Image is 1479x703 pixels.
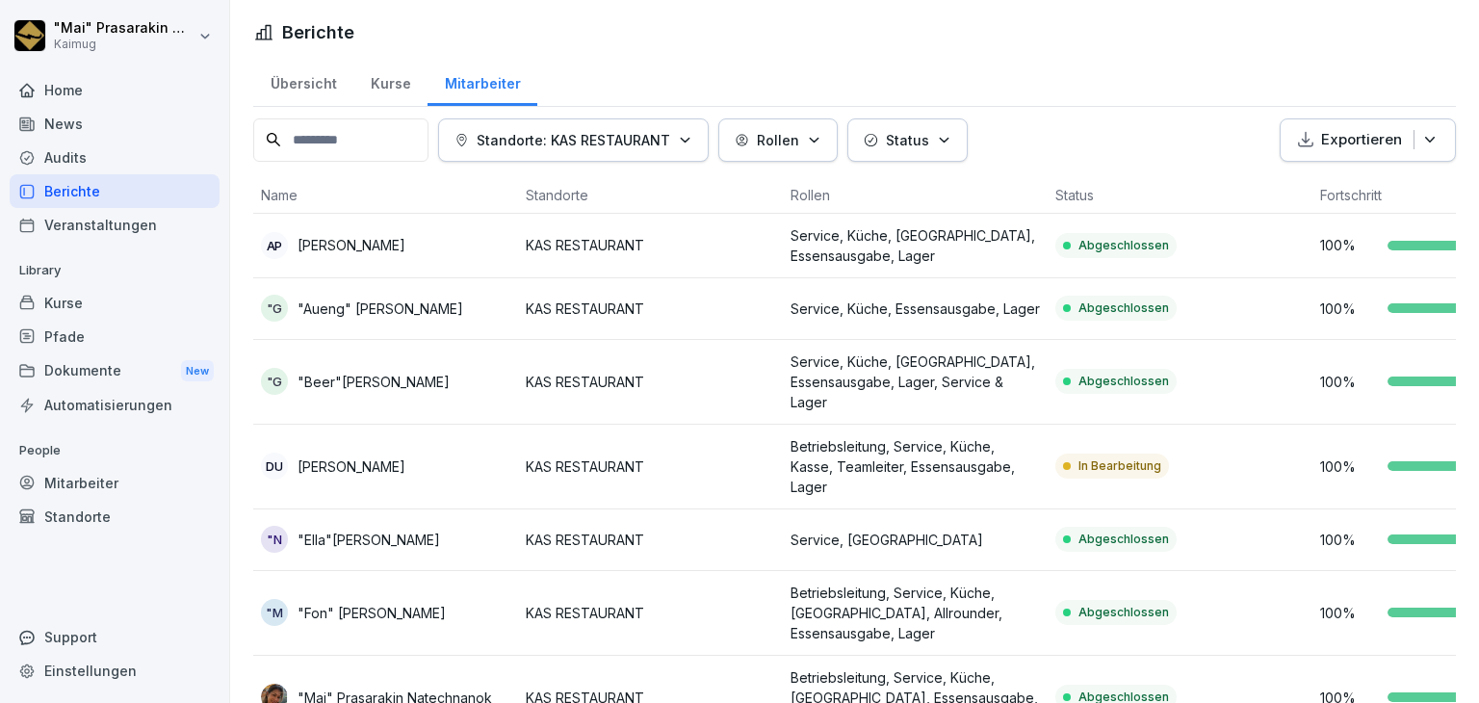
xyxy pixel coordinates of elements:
[10,286,220,320] a: Kurse
[10,255,220,286] p: Library
[298,235,405,255] p: [PERSON_NAME]
[791,530,1040,550] p: Service, [GEOGRAPHIC_DATA]
[253,177,518,214] th: Name
[10,141,220,174] a: Audits
[10,466,220,500] a: Mitarbeiter
[261,526,288,553] div: "N
[10,320,220,353] a: Pfade
[518,177,783,214] th: Standorte
[438,118,709,162] button: Standorte: KAS RESTAURANT
[791,583,1040,643] p: Betriebsleitung, Service, Küche, [GEOGRAPHIC_DATA], Allrounder, Essensausgabe, Lager
[298,299,463,319] p: "Aueng" [PERSON_NAME]
[10,208,220,242] a: Veranstaltungen
[1320,603,1378,623] p: 100 %
[791,436,1040,497] p: Betriebsleitung, Service, Küche, Kasse, Teamleiter, Essensausgabe, Lager
[1078,299,1169,317] p: Abgeschlossen
[1078,457,1161,475] p: In Bearbeitung
[353,57,428,106] a: Kurse
[1048,177,1312,214] th: Status
[526,235,775,255] p: KAS RESTAURANT
[10,73,220,107] a: Home
[1321,129,1402,151] p: Exportieren
[261,295,288,322] div: "G
[1078,604,1169,621] p: Abgeschlossen
[261,232,288,259] div: AP
[1320,299,1378,319] p: 100 %
[791,299,1040,319] p: Service, Küche, Essensausgabe, Lager
[791,225,1040,266] p: Service, Küche, [GEOGRAPHIC_DATA], Essensausgabe, Lager
[1320,456,1378,477] p: 100 %
[1078,373,1169,390] p: Abgeschlossen
[10,435,220,466] p: People
[1320,235,1378,255] p: 100 %
[526,603,775,623] p: KAS RESTAURANT
[261,599,288,626] div: "M
[298,456,405,477] p: [PERSON_NAME]
[791,351,1040,412] p: Service, Küche, [GEOGRAPHIC_DATA], Essensausgabe, Lager, Service & Lager
[54,38,195,51] p: Kaimug
[718,118,838,162] button: Rollen
[298,372,450,392] p: "Beer"[PERSON_NAME]
[10,353,220,389] div: Dokumente
[10,654,220,688] a: Einstellungen
[526,530,775,550] p: KAS RESTAURANT
[1078,237,1169,254] p: Abgeschlossen
[261,368,288,395] div: "G
[10,174,220,208] a: Berichte
[10,353,220,389] a: DokumenteNew
[10,388,220,422] a: Automatisierungen
[1320,530,1378,550] p: 100 %
[10,107,220,141] a: News
[886,130,929,150] p: Status
[181,360,214,382] div: New
[526,456,775,477] p: KAS RESTAURANT
[298,530,440,550] p: "Ella"[PERSON_NAME]
[1280,118,1456,162] button: Exportieren
[847,118,968,162] button: Status
[253,57,353,106] a: Übersicht
[757,130,799,150] p: Rollen
[428,57,537,106] a: Mitarbeiter
[10,620,220,654] div: Support
[261,453,288,480] div: DU
[54,20,195,37] p: "Mai" Prasarakin Natechnanok
[1078,531,1169,548] p: Abgeschlossen
[1320,372,1378,392] p: 100 %
[526,372,775,392] p: KAS RESTAURANT
[282,19,354,45] h1: Berichte
[783,177,1048,214] th: Rollen
[526,299,775,319] p: KAS RESTAURANT
[10,500,220,534] a: Standorte
[477,130,670,150] p: Standorte: KAS RESTAURANT
[298,603,446,623] p: "Fon" [PERSON_NAME]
